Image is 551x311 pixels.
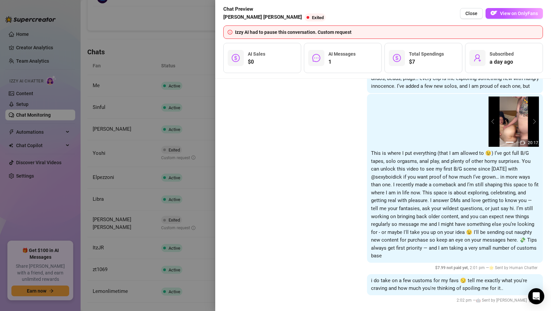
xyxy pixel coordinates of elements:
[489,265,538,270] span: 🌟 Sent by Human Chatter
[457,298,540,303] span: 2:02 pm —
[473,54,481,62] span: user-add
[328,51,356,57] span: AI Messages
[489,97,539,147] img: media
[248,51,265,57] span: AI Sales
[232,54,240,62] span: dollar
[235,28,539,36] div: Izzy AI had to pause this conversation. Custom request
[409,58,444,66] span: $7
[476,298,527,303] span: 🤖 Sent by [PERSON_NAME]
[312,15,324,20] span: Exited
[228,30,232,35] span: info-circle
[520,140,525,145] span: video-camera
[371,150,539,259] span: This is where I put everything (that I am allowed to 😉) I’ve got full B/G tapes, solo orgasms, an...
[465,11,477,16] span: Close
[491,10,497,16] img: OF
[528,140,538,145] span: 20:17
[328,58,356,66] span: 1
[486,8,543,19] button: OFView on OnlyFans
[371,277,527,292] span: i do take on a few customs for my favs 😏 tell me exactly what you're craving and how much you're ...
[223,5,328,13] span: Chat Preview
[490,51,514,57] span: Subscribed
[393,54,401,62] span: dollar
[435,265,540,270] span: 2:01 pm —
[490,58,514,66] span: a day ago
[516,142,522,143] button: 2
[248,58,265,66] span: $0
[491,119,497,124] button: prev
[460,8,483,19] button: Close
[409,51,444,57] span: Total Spendings
[312,54,320,62] span: message
[500,11,538,16] span: View on OnlyFans
[435,265,470,270] span: $ 7.99 not paid yet ,
[223,13,302,21] span: [PERSON_NAME] [PERSON_NAME]
[531,119,536,124] button: next
[528,288,544,304] div: Open Intercom Messenger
